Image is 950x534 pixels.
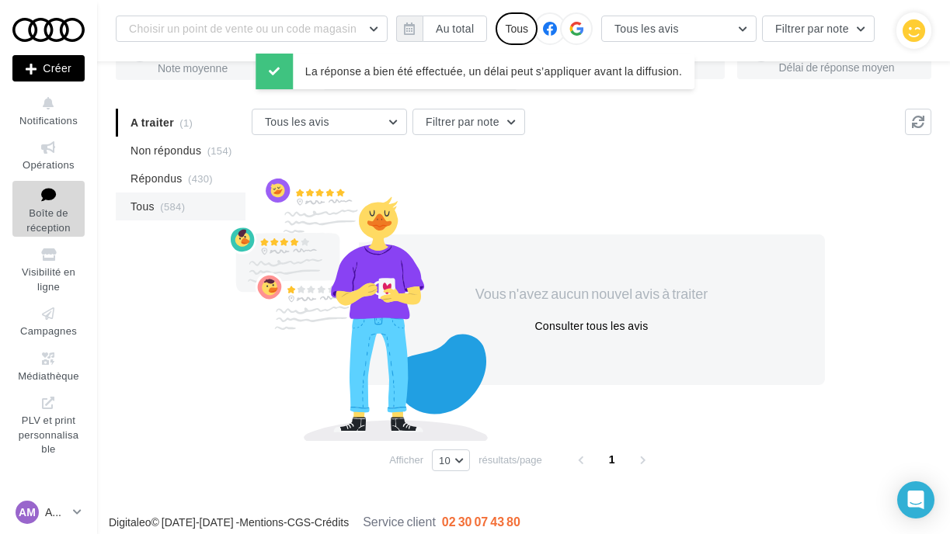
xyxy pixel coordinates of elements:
[600,447,625,472] span: 1
[458,284,726,304] div: Vous n'avez aucun nouvel avis à traiter
[12,302,85,340] a: Campagnes
[12,55,85,81] div: Nouvelle campagne
[12,243,85,296] a: Visibilité en ligne
[287,515,311,529] a: CGS
[207,144,232,157] span: (154)
[130,171,183,186] span: Répondus
[265,115,329,128] span: Tous les avis
[116,16,388,42] button: Choisir un point de vente ou un code magasin
[45,505,67,520] p: Audi MONTROUGE
[239,515,284,529] a: Mentions
[897,481,934,518] div: Open Intercom Messenger
[256,54,694,89] div: La réponse a bien été effectuée, un délai peut s’appliquer avant la diffusion.
[109,515,151,529] a: Digitaleo
[601,16,757,42] button: Tous les avis
[109,515,520,529] span: © [DATE]-[DATE] - - -
[188,172,213,185] span: (430)
[12,92,85,130] button: Notifications
[160,200,185,213] span: (584)
[19,411,79,455] span: PLV et print personnalisable
[20,324,77,337] span: Campagnes
[12,181,85,238] a: Boîte de réception
[762,16,875,42] button: Filtrer par note
[315,515,349,529] a: Crédits
[22,265,75,293] span: Visibilité en ligne
[252,109,407,135] button: Tous les avis
[19,505,36,520] span: AM
[779,62,920,73] div: Délai de réponse moyen
[130,199,155,214] span: Tous
[423,16,487,42] button: Au total
[496,12,538,45] div: Tous
[432,449,470,471] button: 10
[412,109,525,135] button: Filtrer par note
[23,158,75,171] span: Opérations
[12,136,85,174] a: Opérations
[478,453,542,467] span: résultats/page
[158,63,298,74] div: Note moyenne
[19,114,78,127] span: Notifications
[528,317,654,335] button: Consulter tous les avis
[129,22,357,35] span: Choisir un point de vente ou un code magasin
[12,498,85,527] a: AM Audi MONTROUGE
[26,206,70,234] span: Boîte de réception
[12,391,85,459] a: PLV et print personnalisable
[12,55,85,81] button: Créer
[130,143,201,158] span: Non répondus
[12,347,85,385] a: Médiathèque
[439,454,451,466] span: 10
[442,514,520,529] span: 02 30 07 43 80
[396,16,487,42] button: Au total
[389,453,423,467] span: Afficher
[363,514,436,529] span: Service client
[18,369,79,382] span: Médiathèque
[614,22,679,35] span: Tous les avis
